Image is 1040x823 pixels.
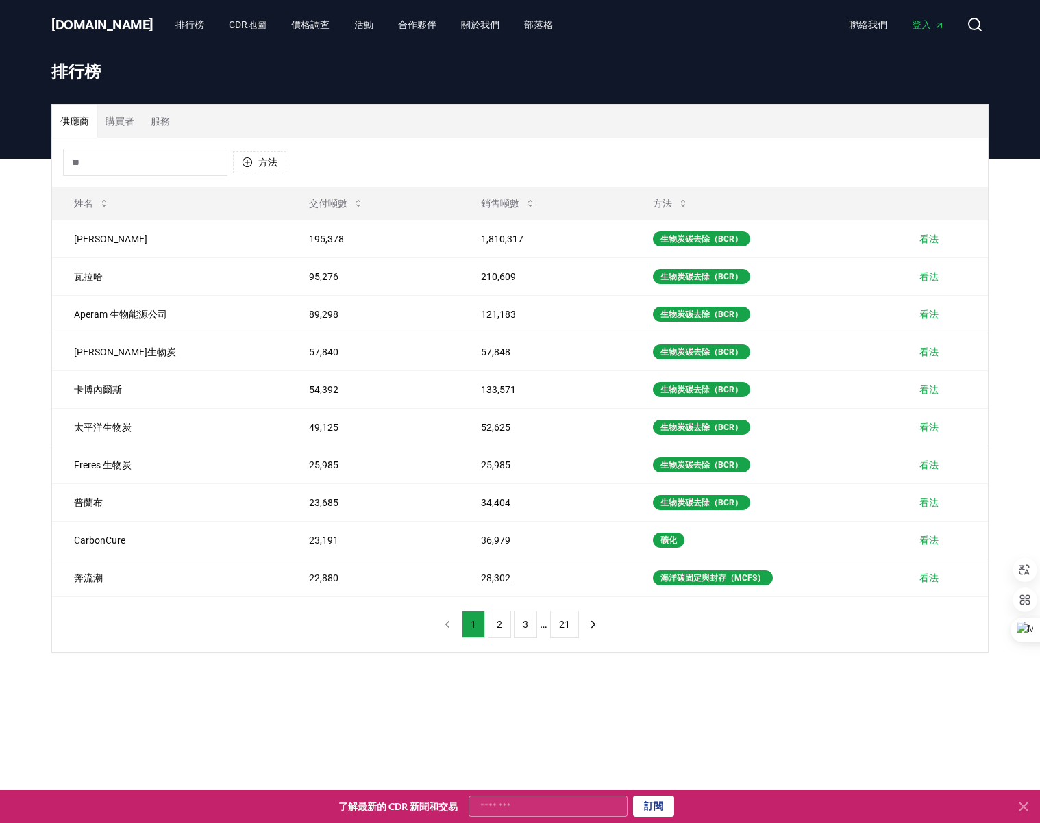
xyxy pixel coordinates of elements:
[919,309,939,320] font: 看法
[470,190,547,217] button: 銷售噸數
[660,573,765,583] font: 海洋碳固定與封存（MCFS）
[919,232,939,246] a: 看法
[481,384,516,395] font: 133,571
[919,535,939,546] font: 看法
[559,619,570,630] font: 21
[540,618,547,631] font: …
[514,611,537,638] button: 3
[481,422,510,433] font: 52,625
[74,535,125,546] font: CarbonCure
[309,459,338,470] font: 25,985
[309,309,338,320] font: 89,298
[481,198,519,209] font: 銷售噸數
[106,116,134,127] font: 購買者
[919,533,939,547] a: 看法
[387,12,447,37] a: 合作夥伴
[919,420,939,434] a: 看法
[74,271,103,282] font: 瓦拉哈
[919,271,939,282] font: 看法
[919,383,939,396] a: 看法
[481,497,510,508] font: 34,404
[919,459,939,470] font: 看法
[74,497,103,508] font: 普蘭布
[60,116,89,127] font: 供應商
[481,459,510,470] font: 25,985
[51,15,153,34] a: [DOMAIN_NAME]
[462,611,485,638] button: 1
[164,12,215,37] a: 排行榜
[912,19,931,30] font: 登入
[660,460,743,470] font: 生物炭碳去除（BCR）
[488,611,511,638] button: 2
[919,496,939,509] a: 看法
[398,19,436,30] font: 合作夥伴
[74,309,167,320] font: Aperam 生物能源公司
[660,347,743,357] font: 生物炭碳去除（BCR）
[919,571,939,585] a: 看法
[461,19,499,30] font: 關於我們
[849,19,887,30] font: 聯絡我們
[481,572,510,583] font: 28,302
[919,572,939,583] font: 看法
[298,190,375,217] button: 交付噸數
[309,422,338,433] font: 49,125
[309,572,338,583] font: 22,880
[660,272,743,281] font: 生物炭碳去除（BCR）
[175,19,204,30] font: 排行榜
[74,422,132,433] font: 太平洋生物炭
[919,384,939,395] font: 看法
[481,535,510,546] font: 36,979
[523,619,528,630] font: 3
[74,459,132,470] font: Freres 生物炭
[660,309,743,319] font: 生物炭碳去除（BCR）
[919,270,939,283] a: 看法
[919,233,939,244] font: 看法
[471,619,476,630] font: 1
[919,307,939,321] a: 看法
[151,116,170,127] font: 服務
[919,346,939,357] font: 看法
[343,12,384,37] a: 活動
[919,497,939,508] font: 看法
[481,346,510,357] font: 57,848
[481,271,516,282] font: 210,609
[660,422,743,432] font: 生物炭碳去除（BCR）
[309,198,347,209] font: 交付噸數
[919,458,939,472] a: 看法
[919,422,939,433] font: 看法
[642,190,699,217] button: 方法
[919,345,939,359] a: 看法
[653,198,672,209] font: 方法
[218,12,277,37] a: CDR地圖
[513,12,564,37] a: 部落格
[481,309,516,320] font: 121,183
[51,60,101,82] font: 排行榜
[524,19,553,30] font: 部落格
[550,611,579,638] button: 21
[660,385,743,394] font: 生物炭碳去除（BCR）
[838,12,956,37] nav: 主要的
[164,12,564,37] nav: 主要的
[309,346,338,357] font: 57,840
[660,535,677,545] font: 礦化
[229,19,267,30] font: CDR地圖
[280,12,341,37] a: 價格調查
[233,151,286,173] button: 方法
[660,234,743,244] font: 生物炭碳去除（BCR）
[258,157,277,168] font: 方法
[51,16,153,33] font: [DOMAIN_NAME]
[901,12,956,37] a: 登入
[354,19,373,30] font: 活動
[74,346,176,357] font: [PERSON_NAME]生物炭
[74,384,122,395] font: 卡博內爾斯
[309,384,338,395] font: 54,392
[481,233,523,244] font: 1,810,317
[660,498,743,507] font: 生物炭碳去除（BCR）
[309,233,344,244] font: 195,378
[309,497,338,508] font: 23,685
[74,572,103,583] font: 奔流潮
[63,190,121,217] button: 姓名
[74,198,93,209] font: 姓名
[838,12,898,37] a: 聯絡我們
[74,233,147,244] font: [PERSON_NAME]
